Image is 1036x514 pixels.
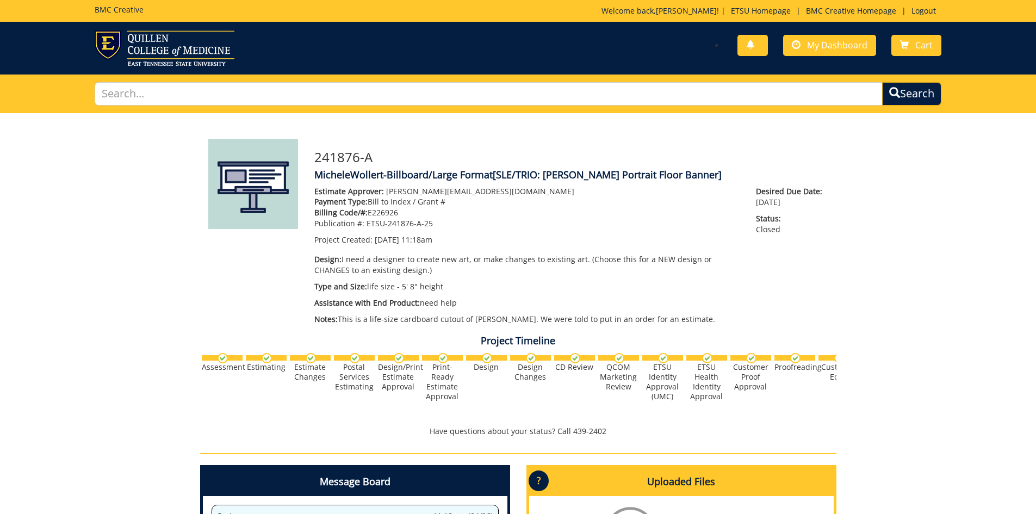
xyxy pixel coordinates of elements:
h3: 241876-A [314,150,828,164]
span: Notes: [314,314,338,324]
div: Customer Edits [818,362,859,382]
h4: Project Timeline [200,336,836,346]
div: Customer Proof Approval [730,362,771,392]
p: life size - 5' 8" height [314,281,740,292]
span: Payment Type: [314,196,368,207]
img: checkmark [218,353,228,363]
a: My Dashboard [783,35,876,56]
span: Project Created: [314,234,373,245]
span: [SLE/TRIO: [PERSON_NAME] Portrait Floor Banner] [493,168,722,181]
p: Have questions about your status? Call 439-2402 [200,426,836,437]
a: BMC Creative Homepage [801,5,902,16]
span: Design: [314,254,342,264]
h4: MicheleWollert-Billboard/Large Format [314,170,828,181]
span: Billing Code/#: [314,207,368,218]
img: checkmark [614,353,624,363]
span: [DATE] 11:18am [375,234,432,245]
img: checkmark [834,353,845,363]
img: checkmark [658,353,668,363]
img: checkmark [350,353,360,363]
a: ETSU Homepage [725,5,796,16]
div: Proofreading [774,362,815,372]
div: CD Review [554,362,595,372]
span: My Dashboard [807,39,867,51]
img: checkmark [526,353,536,363]
div: Design [466,362,507,372]
span: Cart [915,39,933,51]
p: Welcome back, ! | | | [601,5,941,16]
p: Bill to Index / Grant # [314,196,740,207]
img: checkmark [482,353,492,363]
span: Assistance with End Product: [314,298,420,308]
p: I need a designer to create new art, or make changes to existing art. (Choose this for a NEW desi... [314,254,740,276]
a: [PERSON_NAME] [656,5,717,16]
h4: Message Board [203,468,507,496]
p: This is a life-size cardboard cutout of [PERSON_NAME]. We were told to put in an order for an est... [314,314,740,325]
p: E226926 [314,207,740,218]
a: Cart [891,35,941,56]
h4: Uploaded Files [529,468,834,496]
span: Publication #: [314,218,364,228]
img: checkmark [394,353,404,363]
img: ETSU logo [95,30,234,66]
div: ETSU Identity Approval (UMC) [642,362,683,401]
img: checkmark [746,353,756,363]
button: Search [882,82,941,106]
a: Logout [906,5,941,16]
span: ETSU-241876-A-25 [367,218,433,228]
img: checkmark [702,353,712,363]
img: checkmark [262,353,272,363]
span: Status: [756,213,828,224]
div: Postal Services Estimating [334,362,375,392]
img: checkmark [306,353,316,363]
div: Design/Print Estimate Approval [378,362,419,392]
div: Assessment [202,362,243,372]
p: [DATE] [756,186,828,208]
p: [PERSON_NAME][EMAIL_ADDRESS][DOMAIN_NAME] [314,186,740,197]
img: checkmark [570,353,580,363]
img: checkmark [790,353,801,363]
div: QCOM Marketing Review [598,362,639,392]
div: Estimate Changes [290,362,331,382]
h5: BMC Creative [95,5,144,14]
input: Search... [95,82,883,106]
p: need help [314,298,740,308]
img: checkmark [438,353,448,363]
p: ? [529,470,549,491]
span: Estimate Approver: [314,186,384,196]
span: Type and Size: [314,281,367,292]
div: Print-Ready Estimate Approval [422,362,463,401]
span: Desired Due Date: [756,186,828,197]
p: Closed [756,213,828,235]
div: ETSU Health Identity Approval [686,362,727,401]
div: Design Changes [510,362,551,382]
img: Product featured image [208,139,298,229]
div: Estimating [246,362,287,372]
